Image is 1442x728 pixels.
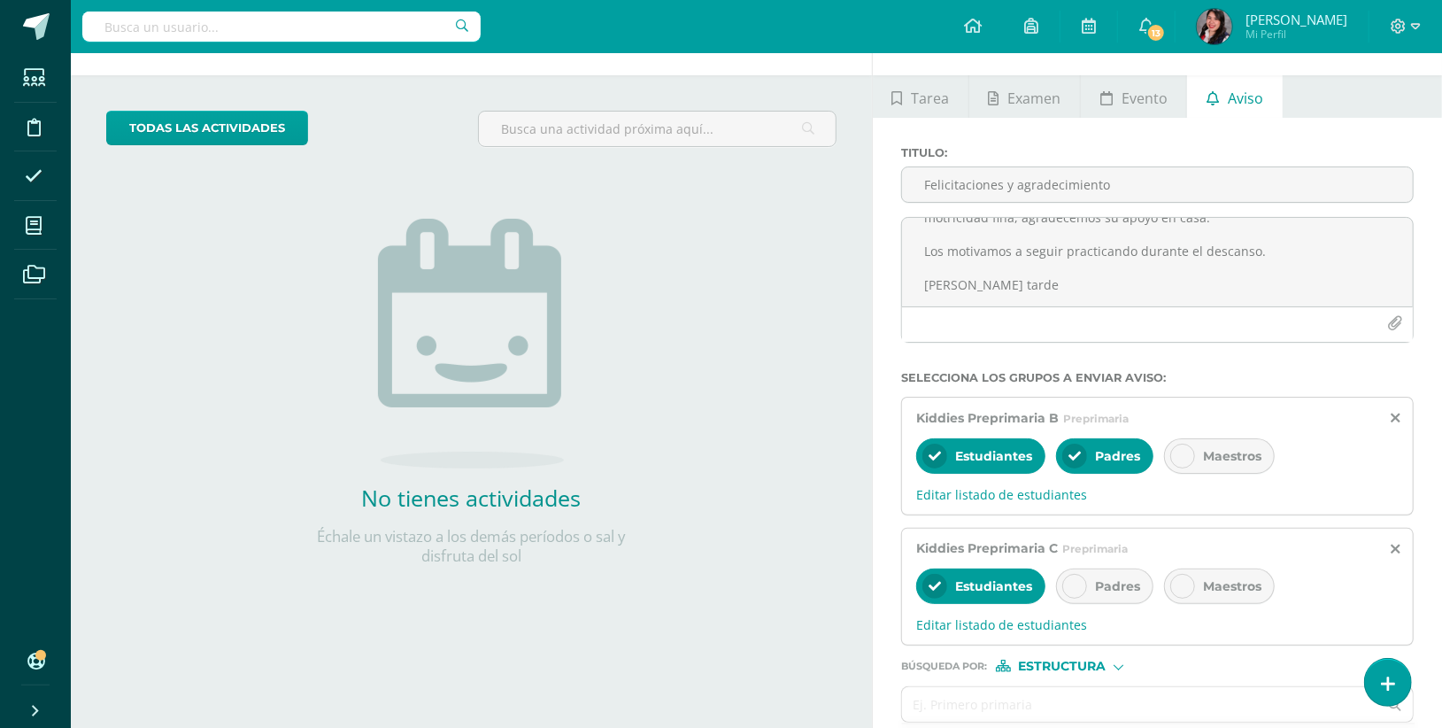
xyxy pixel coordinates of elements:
span: Kiddies Preprimaria C [916,540,1058,556]
a: Examen [969,75,1080,118]
label: Titulo : [901,146,1414,159]
span: Maestros [1203,448,1261,464]
a: Aviso [1187,75,1282,118]
img: 78777cb1edfd8e19bd945e592d7f778e.png [1197,9,1232,44]
span: [PERSON_NAME] [1245,11,1347,28]
input: Ej. Primero primaria [902,687,1377,722]
span: Preprimaria [1063,412,1129,425]
span: Estudiantes [955,448,1032,464]
textarea: Buen día Felicitamos a los niños y niñas de Kiddies que han compartido las fotos de las practicas... [902,218,1413,306]
span: Editar listado de estudiantes [916,616,1399,633]
img: no_activities.png [378,219,564,469]
span: Padres [1095,578,1140,594]
label: Selecciona los grupos a enviar aviso : [901,371,1414,384]
input: Titulo [902,167,1413,202]
span: Búsqueda por : [901,662,987,671]
span: Estudiantes [955,578,1032,594]
div: [object Object] [996,660,1129,672]
a: Tarea [873,75,968,118]
a: Evento [1081,75,1186,118]
span: Evento [1122,77,1168,120]
span: Editar listado de estudiantes [916,486,1399,503]
span: Preprimaria [1062,542,1128,555]
span: Maestros [1203,578,1261,594]
span: Padres [1095,448,1140,464]
span: Estructura [1018,662,1106,671]
input: Busca un usuario... [82,12,481,42]
p: Échale un vistazo a los demás períodos o sal y disfruta del sol [294,527,648,566]
h2: No tienes actividades [294,483,648,513]
span: Examen [1008,77,1061,120]
a: todas las Actividades [106,111,308,145]
span: Tarea [912,77,950,120]
span: Mi Perfil [1245,27,1347,42]
span: Kiddies Preprimaria B [916,410,1059,426]
span: 13 [1146,23,1166,43]
span: Aviso [1228,77,1263,120]
input: Busca una actividad próxima aquí... [479,112,835,146]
